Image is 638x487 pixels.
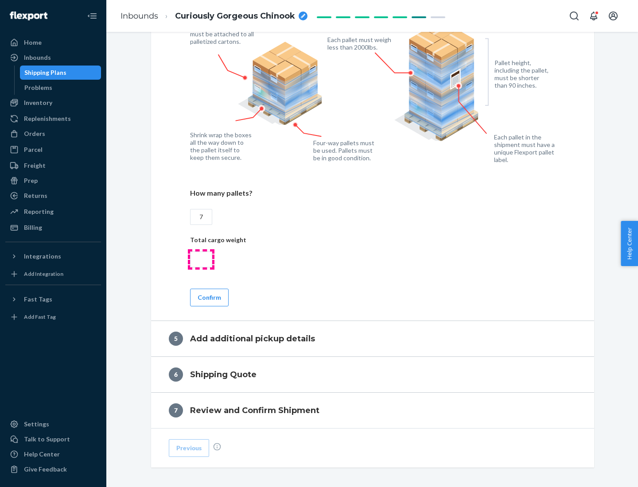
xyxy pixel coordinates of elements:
[621,221,638,266] button: Help Center
[151,393,594,428] button: 7Review and Confirm Shipment
[169,332,183,346] div: 5
[565,7,583,25] button: Open Search Box
[24,114,71,123] div: Replenishments
[190,405,319,416] h4: Review and Confirm Shipment
[190,333,315,344] h4: Add additional pickup details
[151,321,594,356] button: 5Add additional pickup details
[5,310,101,324] a: Add Fast Tag
[24,450,60,459] div: Help Center
[494,133,561,163] figcaption: Each pallet in the shipment must have a unique Flexport pallet label.
[5,50,101,65] a: Inbounds
[24,191,47,200] div: Returns
[24,223,42,232] div: Billing
[20,81,101,95] a: Problems
[24,420,49,429] div: Settings
[24,313,56,321] div: Add Fast Tag
[190,131,253,161] figcaption: Shrink wrap the boxes all the way down to the pallet itself to keep them secure.
[5,174,101,188] a: Prep
[175,11,295,22] span: Curiously Gorgeous Chinook
[494,59,552,89] figcaption: Pallet height, including the pallet, must be shorter than 90 inches.
[20,66,101,80] a: Shipping Plans
[5,112,101,126] a: Replenishments
[169,367,183,382] div: 6
[24,53,51,62] div: Inbounds
[24,252,61,261] div: Integrations
[24,129,45,138] div: Orders
[10,12,47,20] img: Flexport logo
[5,205,101,219] a: Reporting
[5,292,101,306] button: Fast Tags
[5,417,101,431] a: Settings
[24,38,42,47] div: Home
[5,158,101,173] a: Freight
[585,7,603,25] button: Open notifications
[5,462,101,476] button: Give Feedback
[327,36,393,51] figcaption: Each pallet must weigh less than 2000lbs.
[190,188,555,198] p: How many pallets?
[24,161,46,170] div: Freight
[24,295,52,304] div: Fast Tags
[5,127,101,141] a: Orders
[5,432,101,446] a: Talk to Support
[190,236,555,244] p: Total cargo weight
[24,83,52,92] div: Problems
[113,3,315,29] ol: breadcrumbs
[169,439,209,457] button: Previous
[5,96,101,110] a: Inventory
[151,357,594,392] button: 6Shipping Quote
[5,189,101,203] a: Returns
[5,267,101,281] a: Add Integration
[190,23,256,45] figcaption: Box contents labels must be attached to all palletized cartons.
[190,289,229,306] button: Confirm
[604,7,622,25] button: Open account menu
[5,447,101,461] a: Help Center
[5,220,101,235] a: Billing
[24,435,70,444] div: Talk to Support
[121,11,158,21] a: Inbounds
[24,465,67,474] div: Give Feedback
[24,98,52,107] div: Inventory
[24,68,66,77] div: Shipping Plans
[24,176,38,185] div: Prep
[5,143,101,157] a: Parcel
[190,369,257,380] h4: Shipping Quote
[313,139,375,162] figcaption: Four-way pallets must be used. Pallets must be in good condition.
[5,35,101,50] a: Home
[83,7,101,25] button: Close Navigation
[169,403,183,417] div: 7
[5,249,101,263] button: Integrations
[24,145,43,154] div: Parcel
[24,270,63,278] div: Add Integration
[24,207,54,216] div: Reporting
